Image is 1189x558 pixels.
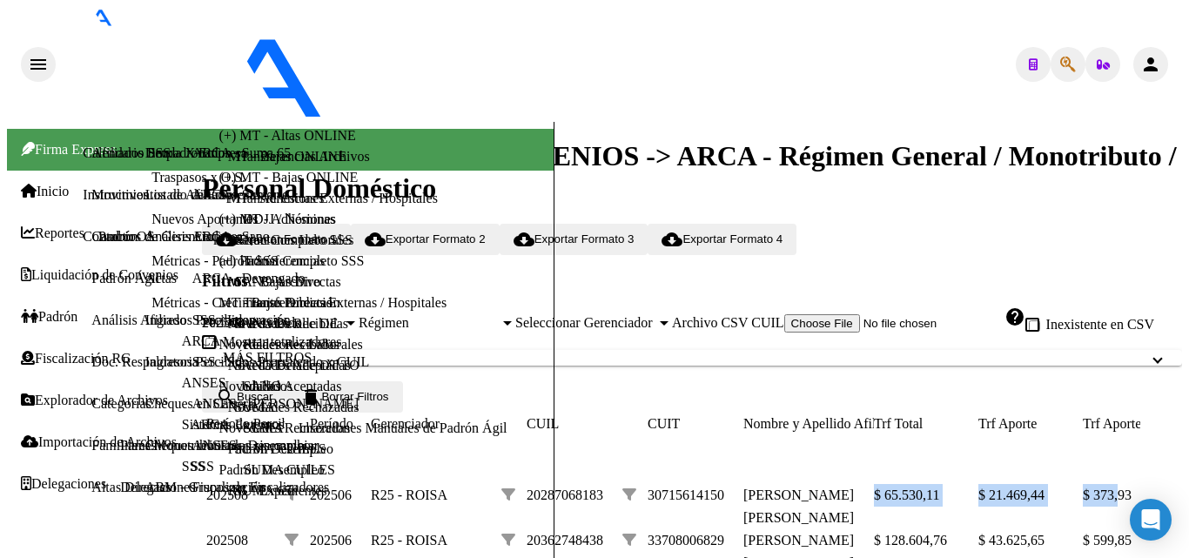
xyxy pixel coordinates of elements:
a: Cambios de Gerenciador [91,229,230,244]
mat-panel-title: MÁS FILTROS [223,350,1140,366]
a: Novedades Rechazadas [228,400,359,415]
a: Ingresos Percibidos Prorrateado x CUIL [145,354,370,369]
a: ARCA [182,333,220,348]
img: Logo SAAS [56,26,468,118]
a: Explorador de Archivos [21,393,168,408]
span: 33708006829 [648,533,724,548]
a: ANSES [182,375,226,390]
a: Listado de Empresas [145,187,261,202]
span: Trf Total [874,416,923,431]
span: $ 65.530,11 [874,487,939,502]
span: [PERSON_NAME] [PERSON_NAME] [743,487,854,525]
a: MT - Adhesiones [228,191,325,206]
datatable-header-cell: CUIL [527,413,622,435]
a: Planes [120,438,157,453]
mat-icon: help [1004,306,1025,327]
a: MT - Bajas Directas [228,274,341,290]
a: Fiscalización RG [21,351,131,366]
datatable-header-cell: Nombre y Apellido Afiliado [743,413,874,435]
button: Exportar Formato 4 [648,224,796,255]
a: Inicio [21,184,69,199]
span: $ 43.625,65 [978,533,1045,548]
mat-icon: cloud_download [662,229,682,250]
span: LIQUIDACION DE CONVENIOS -> ARCA - Régimen General / Monotributo / Personal Doméstico [202,140,1177,204]
input: Archivo CSV CUIL [784,314,1004,333]
span: Trf Aporte [978,416,1037,431]
span: Inexistente en CSV [1046,317,1154,333]
a: Movimientos de Afiliados [91,187,237,202]
a: Liquidación de Convenios [21,267,178,283]
span: Archivo CSV CUIL [672,315,784,330]
h3: Filtros [202,272,1182,291]
datatable-header-cell: Trf Total [874,413,978,435]
a: Importación de Archivos [21,434,177,450]
span: Firma Express [21,142,116,157]
a: Análisis Empresa [145,229,243,244]
div: Open Intercom Messenger [1130,499,1172,541]
a: MT - Bajas ONLINE [228,149,346,165]
span: Exportar Formato 3 [514,232,635,245]
input: Inexistente en CSV [1029,320,1040,332]
mat-expansion-panel-header: MÁS FILTROS [202,350,1182,366]
a: Novedades Recibidas [228,316,348,332]
span: CUIT [648,416,680,431]
mat-icon: menu [28,54,49,75]
span: $ 599,85 [1083,533,1132,548]
a: Padrón [21,309,77,325]
a: Afiliados Empadronados [91,145,231,160]
a: Ingresos Percibidos [145,313,255,327]
span: - roisa [468,106,507,121]
span: Seleccionar Gerenciador [515,315,656,331]
datatable-header-cell: Trf Aporte [978,413,1083,435]
a: ARCA [191,417,229,432]
a: Deuda X Empresa [145,145,247,160]
span: 20287068183 [527,487,603,502]
span: $ 21.469,44 [978,487,1045,502]
span: Exportar Formato 4 [662,232,783,245]
a: Delegaciones [120,480,195,494]
a: Reportes [21,225,84,241]
span: $ 373,93 [1083,487,1132,502]
span: 30715614150 [648,487,724,502]
a: Actas [145,271,177,286]
a: Novedades Aceptadas [228,358,351,373]
a: Inserciones Manuales de Padrón Ágil [299,420,507,436]
a: Análisis Afiliado [91,313,186,327]
datatable-header-cell: Trf Aporte Intereses Prorrateados [1083,413,1187,435]
a: Padrón Completo SSS [228,232,353,248]
a: Padrón Ágil [91,271,159,286]
span: $ 128.604,76 [874,533,947,548]
span: Nombre y Apellido Afiliado [743,416,900,431]
span: 20362748438 [527,533,603,548]
button: Exportar Formato 3 [500,224,648,255]
datatable-header-cell: CUIT [648,413,743,435]
a: Padrón Desempleo [228,441,333,457]
a: Delegaciones [21,476,106,492]
mat-icon: person [1140,54,1161,75]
